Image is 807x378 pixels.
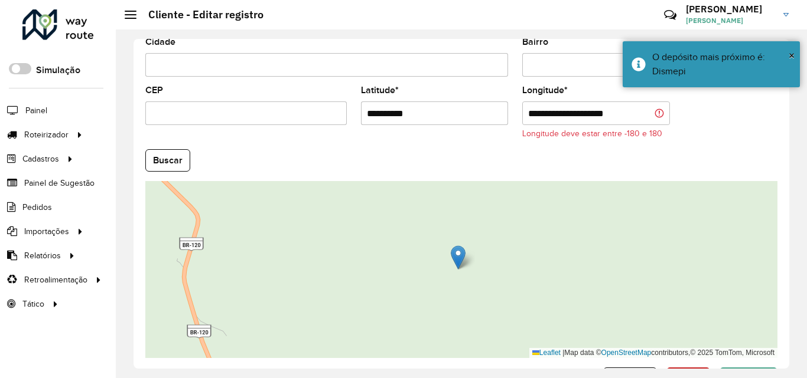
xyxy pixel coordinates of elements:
[686,15,775,26] span: [PERSON_NAME]
[532,349,561,357] a: Leaflet
[136,8,263,21] h2: Cliente - Editar registro
[145,35,175,49] label: Cidade
[522,129,662,138] formly-validation-message: Longitude deve estar entre -180 e 180
[652,50,791,78] div: O depósito mais próximo é: Dismepi
[145,149,190,172] button: Buscar
[36,63,80,77] label: Simulação
[529,348,777,358] div: Map data © contributors,© 2025 TomTom, Microsoft
[25,104,47,117] span: Painel
[22,201,52,213] span: Pedidos
[658,2,683,28] a: Contato Rápido
[24,249,61,262] span: Relatórios
[562,349,564,357] span: |
[789,49,795,62] span: ×
[686,4,775,15] h3: [PERSON_NAME]
[24,225,69,238] span: Importações
[24,274,87,286] span: Retroalimentação
[145,83,163,97] label: CEP
[451,245,466,269] img: Marker
[24,129,69,141] span: Roteirizador
[22,153,59,165] span: Cadastros
[522,35,548,49] label: Bairro
[601,349,652,357] a: OpenStreetMap
[522,83,568,97] label: Longitude
[22,298,44,310] span: Tático
[789,47,795,64] button: Close
[24,177,95,189] span: Painel de Sugestão
[361,83,399,97] label: Latitude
